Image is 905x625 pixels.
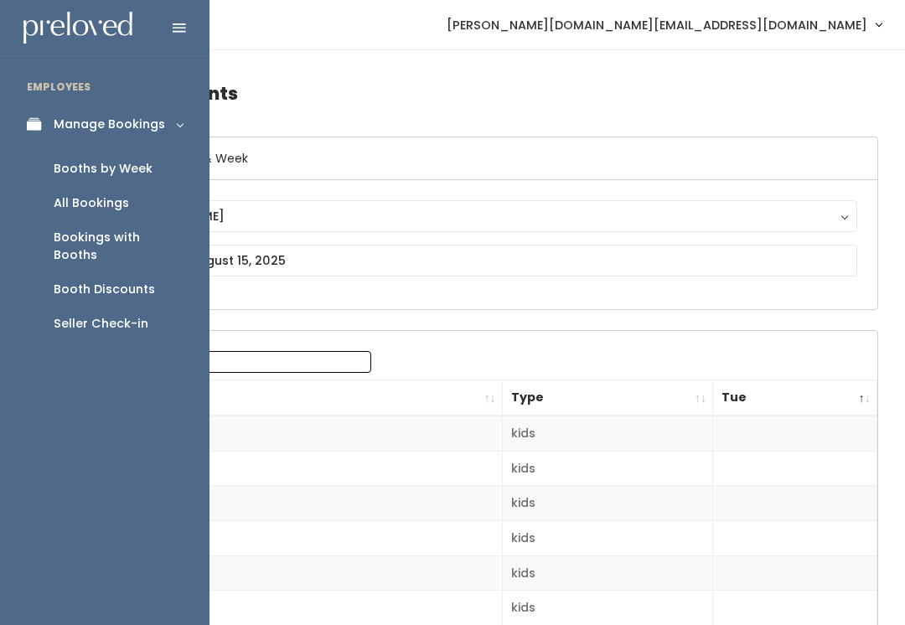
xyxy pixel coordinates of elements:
td: 12 [86,486,502,521]
img: preloved logo [23,12,132,44]
td: 1 [86,416,502,451]
div: Booth Discounts [54,281,155,298]
th: Tue: activate to sort column descending [713,380,877,416]
input: Search: [158,351,371,373]
td: 9 [86,451,502,486]
div: All Bookings [54,194,129,212]
td: kids [502,416,713,451]
div: Bookings with Booths [54,229,183,264]
th: Type: activate to sort column ascending [502,380,713,416]
td: kids [502,451,713,486]
div: Booths by Week [54,160,153,178]
td: 14 [86,555,502,591]
label: Search: [96,351,371,373]
div: Manage Bookings [54,116,165,133]
th: Booth Number: activate to sort column ascending [86,380,502,416]
td: kids [502,555,713,591]
td: 13 [86,521,502,556]
div: [PERSON_NAME] [122,207,841,225]
a: [PERSON_NAME][DOMAIN_NAME][EMAIL_ADDRESS][DOMAIN_NAME] [430,7,898,43]
input: August 9 - August 15, 2025 [106,245,857,276]
button: [PERSON_NAME] [106,200,857,232]
h4: Booth Discounts [85,70,878,116]
span: [PERSON_NAME][DOMAIN_NAME][EMAIL_ADDRESS][DOMAIN_NAME] [447,16,867,34]
td: kids [502,521,713,556]
div: Seller Check-in [54,315,148,333]
h6: Select Location & Week [86,137,877,180]
td: kids [502,486,713,521]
